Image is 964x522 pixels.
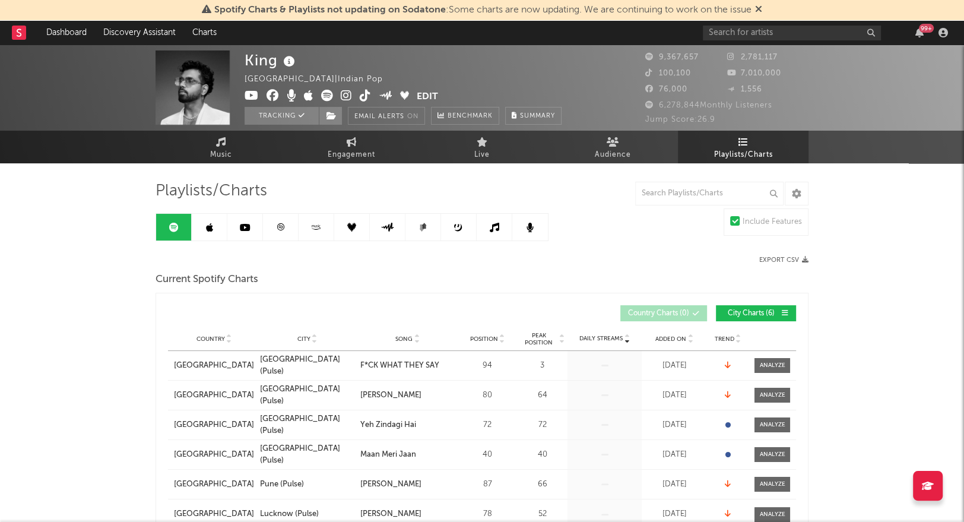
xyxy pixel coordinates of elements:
button: Email AlertsOn [348,107,425,125]
div: King [245,50,298,70]
div: [DATE] [645,360,704,372]
span: Dismiss [755,5,762,15]
div: 72 [461,419,514,431]
button: Edit [417,90,438,105]
div: 52 [520,508,565,520]
div: 64 [520,390,565,401]
span: City [297,336,310,343]
a: Discovery Assistant [95,21,184,45]
a: [GEOGRAPHIC_DATA] [174,508,254,520]
span: Engagement [328,148,375,162]
span: Trend [715,336,734,343]
span: Jump Score: 26.9 [645,116,715,124]
button: City Charts(6) [716,305,796,321]
a: [GEOGRAPHIC_DATA] [174,479,254,491]
span: Position [470,336,498,343]
a: [PERSON_NAME] [360,479,455,491]
a: [GEOGRAPHIC_DATA] (Pulse) [260,413,354,436]
span: Spotify Charts & Playlists not updating on Sodatone [214,5,446,15]
div: 99 + [919,24,934,33]
a: [GEOGRAPHIC_DATA] (Pulse) [260,443,354,466]
a: [PERSON_NAME] [360,508,455,520]
a: Playlists/Charts [678,131,808,163]
a: Audience [547,131,678,163]
div: 3 [520,360,565,372]
div: [DATE] [645,449,704,461]
a: [GEOGRAPHIC_DATA] [174,360,254,372]
div: [DATE] [645,479,704,491]
a: Charts [184,21,225,45]
span: Playlists/Charts [156,184,267,198]
div: [GEOGRAPHIC_DATA] | Indian Pop [245,72,397,87]
div: [PERSON_NAME] [360,390,421,401]
button: Export CSV [759,257,808,264]
a: Dashboard [38,21,95,45]
div: Maan Meri Jaan [360,449,416,461]
div: 72 [520,419,565,431]
a: Live [417,131,547,163]
div: 80 [461,390,514,401]
div: 40 [461,449,514,461]
span: Current Spotify Charts [156,273,258,287]
button: 99+ [915,28,924,37]
a: [GEOGRAPHIC_DATA] (Pulse) [260,384,354,407]
a: F*CK WHAT THEY SAY [360,360,455,372]
span: 76,000 [645,86,687,93]
span: Music [210,148,232,162]
a: [GEOGRAPHIC_DATA] (Pulse) [260,354,354,377]
a: [GEOGRAPHIC_DATA] [174,449,254,461]
span: Playlists/Charts [714,148,773,162]
div: Yeh Zindagi Hai [360,419,416,431]
span: Country [196,336,225,343]
div: 66 [520,479,565,491]
a: [GEOGRAPHIC_DATA] [174,390,254,401]
span: Daily Streams [579,334,623,343]
div: [PERSON_NAME] [360,479,421,491]
span: 2,781,117 [727,53,778,61]
a: Lucknow (Pulse) [260,508,354,520]
button: Tracking [245,107,319,125]
a: Music [156,131,286,163]
a: Yeh Zindagi Hai [360,419,455,431]
a: Maan Meri Jaan [360,449,455,461]
a: [PERSON_NAME] [360,390,455,401]
span: 9,367,657 [645,53,699,61]
span: : Some charts are now updating. We are continuing to work on the issue [214,5,751,15]
div: Include Features [743,215,802,229]
span: 100,100 [645,69,691,77]
span: 6,278,844 Monthly Listeners [645,102,772,109]
div: 40 [520,449,565,461]
span: Peak Position [520,332,557,346]
button: Country Charts(0) [620,305,707,321]
div: 87 [461,479,514,491]
a: Pune (Pulse) [260,479,354,491]
div: F*CK WHAT THEY SAY [360,360,439,372]
span: Live [474,148,490,162]
span: City Charts ( 6 ) [724,310,778,317]
div: 78 [461,508,514,520]
div: [DATE] [645,419,704,431]
div: [DATE] [645,508,704,520]
a: Engagement [286,131,417,163]
a: [GEOGRAPHIC_DATA] [174,419,254,431]
button: Summary [505,107,562,125]
span: Country Charts ( 0 ) [628,310,689,317]
span: Benchmark [448,109,493,124]
div: 94 [461,360,514,372]
input: Search Playlists/Charts [635,182,784,205]
div: Lucknow (Pulse) [260,508,319,520]
div: Pune (Pulse) [260,479,304,491]
span: Summary [520,113,555,119]
span: 1,556 [727,86,762,93]
a: Benchmark [431,107,499,125]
